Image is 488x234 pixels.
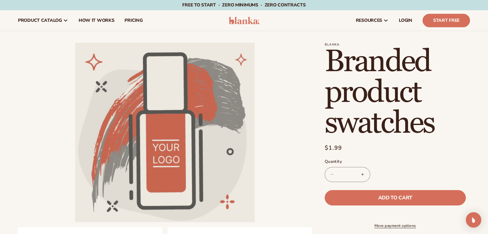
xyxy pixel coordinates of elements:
[356,18,382,23] span: resources
[378,195,412,200] span: Add to cart
[13,10,73,31] a: product catalog
[182,2,305,8] span: Free to start · ZERO minimums · ZERO contracts
[325,190,466,205] button: Add to cart
[119,10,148,31] a: pricing
[423,14,470,27] a: Start Free
[124,18,142,23] span: pricing
[351,10,394,31] a: resources
[73,10,120,31] a: How It Works
[325,159,466,165] label: Quantity
[18,18,62,23] span: product catalog
[325,46,470,139] h1: Branded product swatches
[399,18,412,23] span: LOGIN
[325,43,470,46] p: Blanka
[325,144,342,152] span: $1.99
[229,17,259,24] img: logo
[79,18,115,23] span: How It Works
[394,10,417,31] a: LOGIN
[325,223,466,229] a: More payment options
[466,212,481,228] div: Open Intercom Messenger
